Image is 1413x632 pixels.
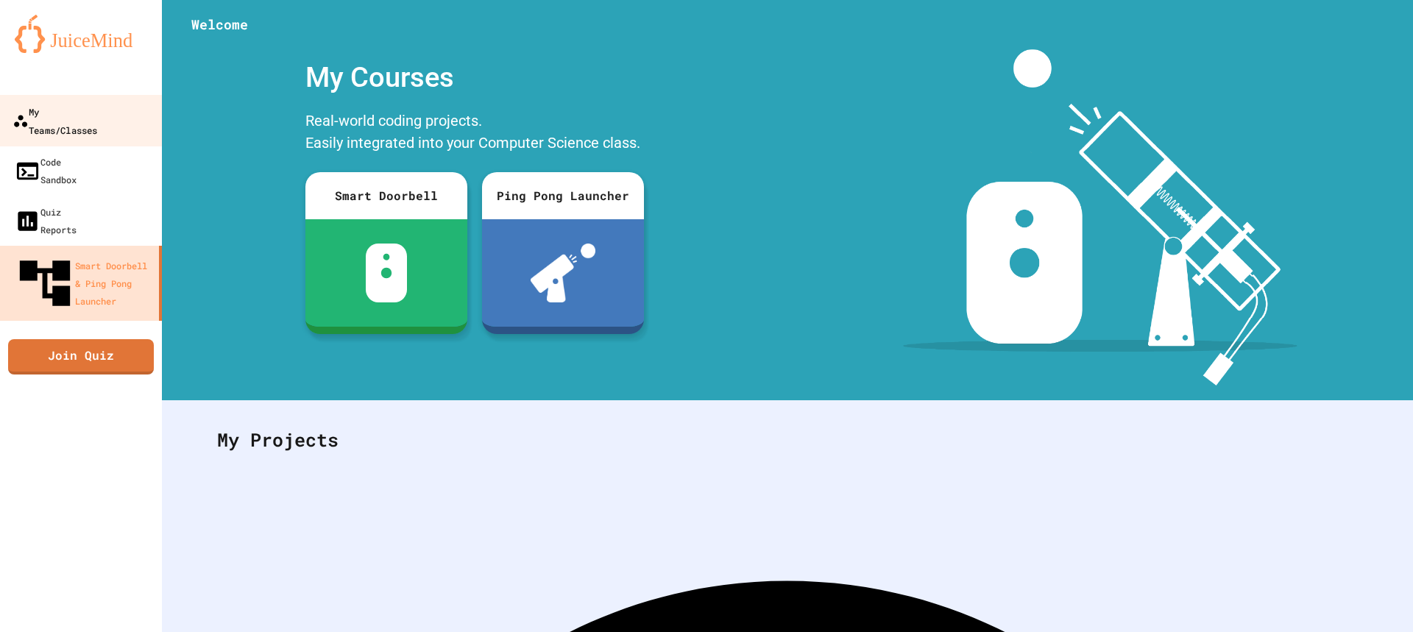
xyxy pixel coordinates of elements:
div: Smart Doorbell [305,172,467,219]
div: Code Sandbox [15,153,77,188]
img: banner-image-my-projects.png [903,49,1297,386]
div: My Teams/Classes [13,102,97,138]
div: My Projects [202,411,1373,469]
div: Smart Doorbell & Ping Pong Launcher [15,253,153,313]
div: Real-world coding projects. Easily integrated into your Computer Science class. [298,106,651,161]
div: Quiz Reports [15,203,77,238]
img: ppl-with-ball.png [531,244,596,302]
a: Join Quiz [8,339,154,374]
div: Ping Pong Launcher [482,172,644,219]
img: sdb-white.svg [366,244,408,302]
img: logo-orange.svg [15,15,147,53]
div: My Courses [298,49,651,106]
